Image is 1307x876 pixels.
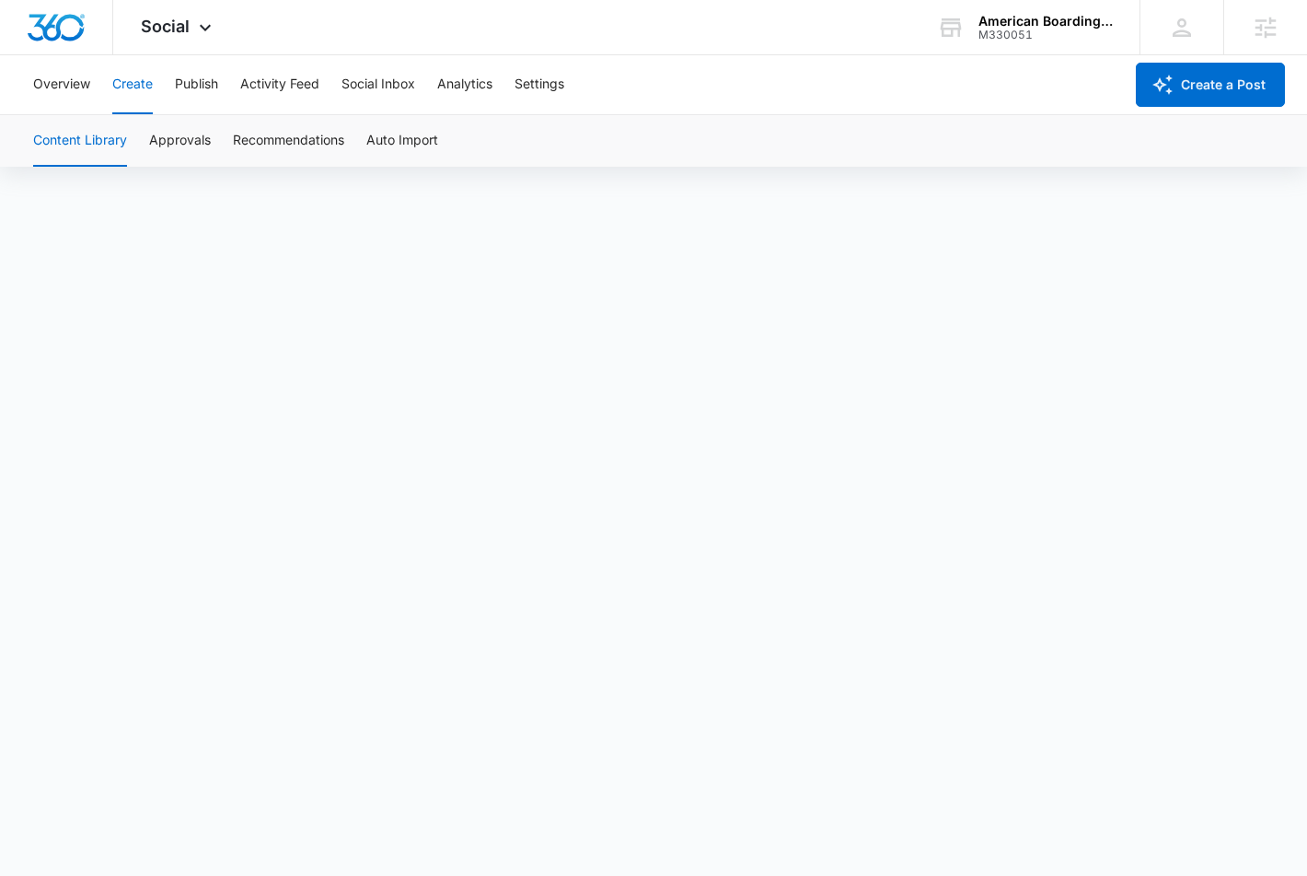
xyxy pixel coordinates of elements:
button: Settings [515,55,564,114]
button: Publish [175,55,218,114]
button: Social Inbox [341,55,415,114]
button: Approvals [149,115,211,167]
button: Overview [33,55,90,114]
span: Social [141,17,190,36]
div: account id [978,29,1113,41]
div: account name [978,14,1113,29]
button: Activity Feed [240,55,319,114]
button: Create a Post [1136,63,1285,107]
button: Analytics [437,55,492,114]
button: Content Library [33,115,127,167]
button: Auto Import [366,115,438,167]
button: Create [112,55,153,114]
button: Recommendations [233,115,344,167]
